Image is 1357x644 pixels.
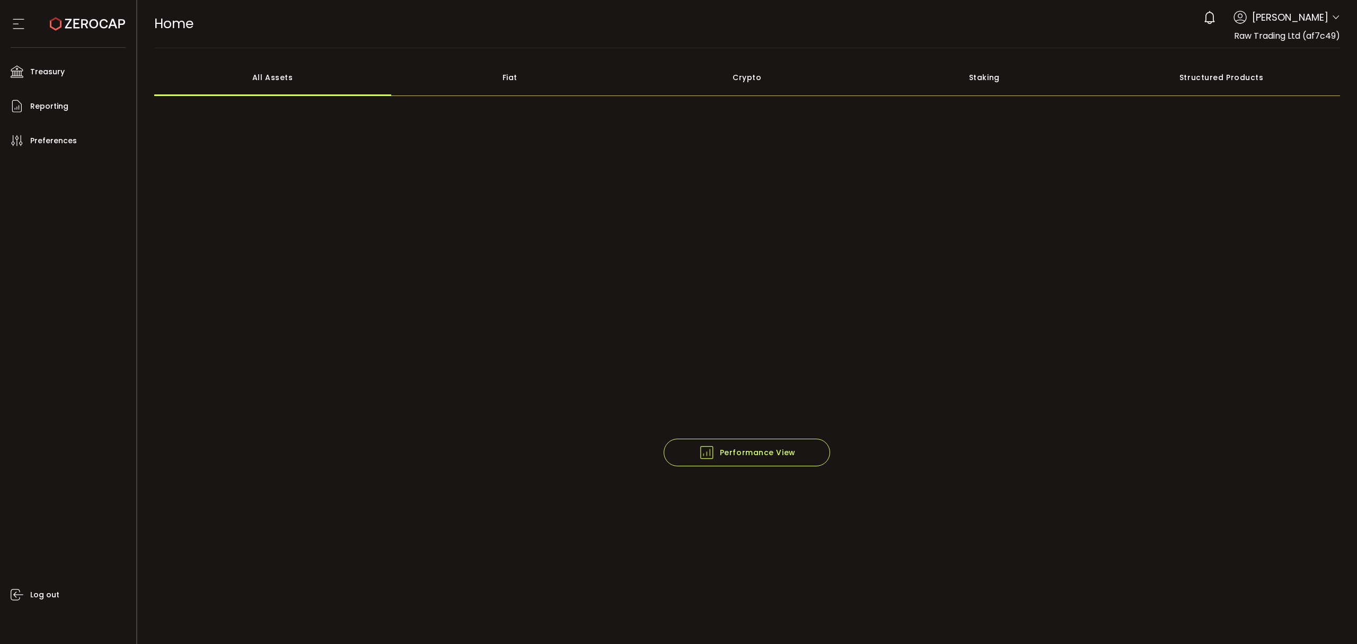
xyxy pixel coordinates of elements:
[30,99,68,114] span: Reporting
[1103,59,1341,96] div: Structured Products
[699,445,796,460] span: Performance View
[154,14,193,33] span: Home
[1304,593,1357,644] iframe: Chat Widget
[1252,10,1328,24] span: [PERSON_NAME]
[391,59,629,96] div: Fiat
[664,439,830,466] button: Performance View
[629,59,866,96] div: Crypto
[866,59,1103,96] div: Staking
[30,133,77,149] span: Preferences
[30,64,65,80] span: Treasury
[30,587,59,603] span: Log out
[1234,30,1340,42] span: Raw Trading Ltd (af7c49)
[154,59,392,96] div: All Assets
